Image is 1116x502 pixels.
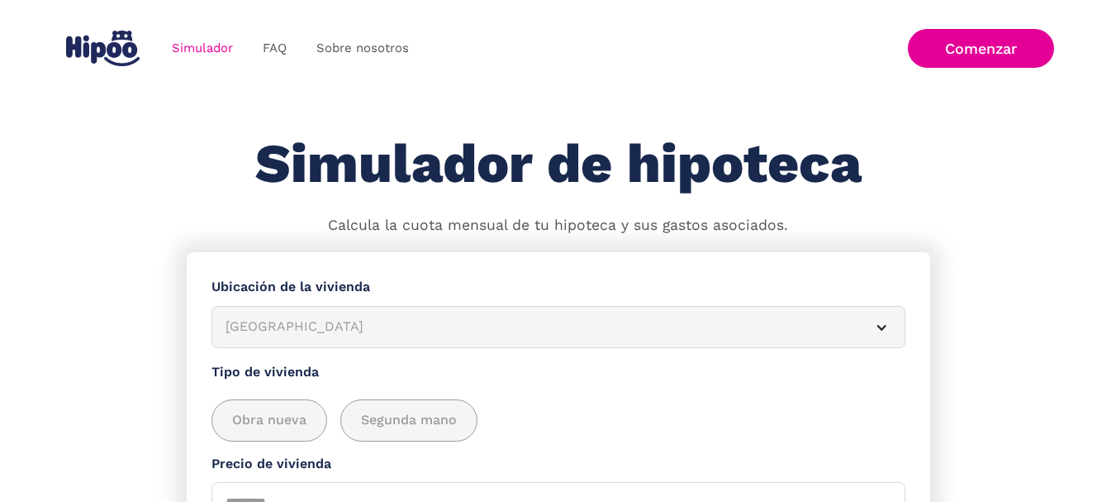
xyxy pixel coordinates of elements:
[328,215,788,237] p: Calcula la cuota mensual de tu hipoteca y sus gastos asociados.
[211,362,905,383] label: Tipo de vivienda
[157,32,248,65] a: Simulador
[361,410,457,431] span: Segunda mano
[211,306,905,348] article: [GEOGRAPHIC_DATA]
[908,29,1054,68] a: Comenzar
[63,24,144,73] a: home
[211,277,905,298] label: Ubicación de la vivienda
[211,454,905,475] label: Precio de vivienda
[232,410,306,431] span: Obra nueva
[302,32,424,65] a: Sobre nosotros
[226,317,852,337] div: [GEOGRAPHIC_DATA]
[248,32,302,65] a: FAQ
[255,134,862,194] h1: Simulador de hipoteca
[211,399,905,442] div: add_description_here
